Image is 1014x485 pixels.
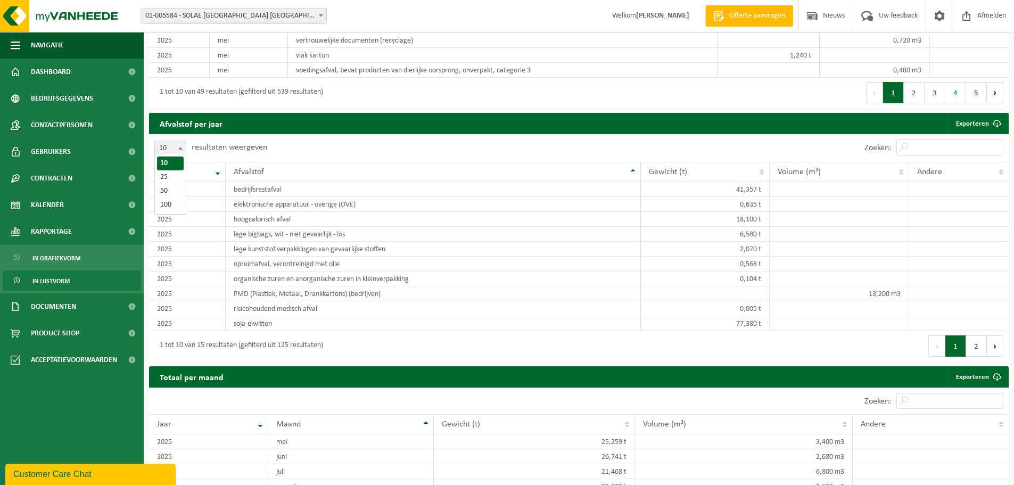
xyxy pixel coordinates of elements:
span: Dashboard [31,59,71,85]
td: 41,357 t [641,182,770,197]
td: 1,240 t [718,48,820,63]
span: Product Shop [31,320,79,347]
td: PMD (Plastiek, Metaal, Drankkartons) (bedrijven) [226,286,641,301]
td: 0,005 t [641,301,770,316]
span: 01-005584 - SOLAE BELGIUM NV - IEPER [141,9,326,23]
td: 2025 [149,272,226,286]
button: Next [987,82,1003,103]
span: 01-005584 - SOLAE BELGIUM NV - IEPER [141,8,327,24]
td: 2025 [149,197,226,212]
label: Zoeken: [864,397,891,406]
td: soja-eiwitten [226,316,641,331]
a: Exporteren [947,113,1008,134]
h2: Afvalstof per jaar [149,113,233,134]
td: vlak karton [288,48,718,63]
button: 4 [945,82,966,103]
button: 3 [925,82,945,103]
span: Gewicht (t) [442,420,480,429]
a: Exporteren [947,366,1008,388]
span: Kalender [31,192,64,218]
td: mei [210,33,288,48]
li: 100 [157,198,184,212]
button: 2 [904,82,925,103]
div: 1 tot 10 van 49 resultaten (gefilterd uit 539 resultaten) [154,83,323,102]
td: 2025 [149,182,226,197]
td: hoogcalorisch afval [226,212,641,227]
span: Volume (m³) [643,420,686,429]
td: 2025 [149,464,268,479]
li: 10 [157,157,184,170]
td: 0,635 t [641,197,770,212]
td: 13,200 m3 [770,286,909,301]
span: Contactpersonen [31,112,93,138]
button: 2 [966,335,987,357]
td: 25,259 t [434,434,636,449]
td: lege kunststof verpakkingen van gevaarlijke stoffen [226,242,641,257]
td: 6,580 t [641,227,770,242]
a: In grafiekvorm [3,248,141,268]
td: 0,104 t [641,272,770,286]
td: vertrouwelijke documenten (recyclage) [288,33,718,48]
td: mei [210,63,288,78]
td: elektronische apparatuur - overige (OVE) [226,197,641,212]
td: 2025 [149,286,226,301]
span: In lijstvorm [32,271,70,291]
button: Previous [866,82,883,103]
label: resultaten weergeven [192,143,267,152]
td: 0,720 m3 [820,33,930,48]
span: Rapportage [31,218,72,245]
td: 6,800 m3 [635,464,853,479]
iframe: chat widget [5,462,178,485]
td: risicohoudend medisch afval [226,301,641,316]
td: 2025 [149,316,226,331]
span: In grafiekvorm [32,248,80,268]
td: lege bigbags, wit - niet gevaarlijk - los [226,227,641,242]
td: 2025 [149,242,226,257]
label: Zoeken: [864,144,891,152]
td: 26,741 t [434,449,636,464]
td: 77,380 t [641,316,770,331]
td: 2025 [149,301,226,316]
td: 2025 [149,212,226,227]
td: 0,568 t [641,257,770,272]
button: Next [987,335,1003,357]
td: 2,680 m3 [635,449,853,464]
li: 25 [157,170,184,184]
button: Previous [928,335,945,357]
td: 21,468 t [434,464,636,479]
td: 0,480 m3 [820,63,930,78]
span: Andere [861,420,886,429]
span: Offerte aanvragen [727,11,788,21]
td: voedingsafval, bevat producten van dierlijke oorsprong, onverpakt, categorie 3 [288,63,718,78]
td: 2025 [149,449,268,464]
td: 2025 [149,434,268,449]
td: 2025 [149,63,210,78]
td: juli [268,464,433,479]
a: In lijstvorm [3,270,141,291]
td: organische zuren en anorganische zuren in kleinverpakking [226,272,641,286]
div: 1 tot 10 van 15 resultaten (gefilterd uit 125 resultaten) [154,336,323,356]
span: Contracten [31,165,72,192]
li: 50 [157,184,184,198]
td: 3,400 m3 [635,434,853,449]
span: Acceptatievoorwaarden [31,347,117,373]
span: Documenten [31,293,76,320]
td: opruimafval, verontreinigd met olie [226,257,641,272]
button: 5 [966,82,987,103]
span: Volume (m³) [778,168,821,176]
td: 2025 [149,227,226,242]
span: Bedrijfsgegevens [31,85,93,112]
td: 2025 [149,48,210,63]
button: 1 [883,82,904,103]
td: mei [268,434,433,449]
td: juni [268,449,433,464]
span: 10 [154,141,186,157]
span: 10 [155,141,186,156]
h2: Totaal per maand [149,366,234,387]
button: 1 [945,335,966,357]
td: 2,070 t [641,242,770,257]
span: Afvalstof [234,168,264,176]
td: 18,100 t [641,212,770,227]
span: Gebruikers [31,138,71,165]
